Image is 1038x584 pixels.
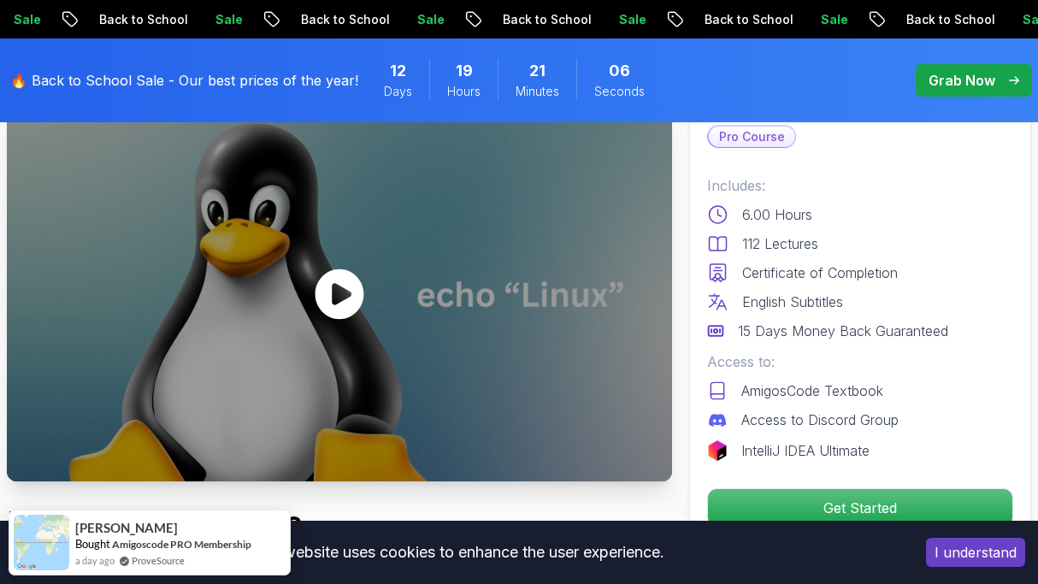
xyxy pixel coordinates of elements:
[516,83,559,100] span: Minutes
[707,351,1013,372] p: Access to:
[742,263,898,283] p: Certificate of Completion
[742,233,818,254] p: 112 Lectures
[742,292,843,312] p: English Subtitles
[13,534,900,571] div: This website uses cookies to enhance the user experience.
[399,11,454,28] p: Sale
[447,83,481,100] span: Hours
[741,440,870,461] p: IntelliJ IDEA Ultimate
[609,59,630,83] span: 6 Seconds
[132,553,185,568] a: ProveSource
[485,11,601,28] p: Back to School
[7,505,427,540] h1: Linux Fundamentals
[741,410,899,430] p: Access to Discord Group
[529,59,546,83] span: 21 Minutes
[390,59,406,83] span: 12 Days
[709,127,795,147] p: Pro Course
[738,321,948,341] p: 15 Days Money Back Guaranteed
[888,11,1005,28] p: Back to School
[456,59,473,83] span: 19 Hours
[742,204,812,225] p: 6.00 Hours
[10,70,358,91] p: 🔥 Back to School Sale - Our best prices of the year!
[741,380,883,401] p: AmigosCode Textbook
[384,83,412,100] span: Days
[601,11,656,28] p: Sale
[707,440,728,461] img: jetbrains logo
[75,553,115,568] span: a day ago
[75,537,110,551] span: Bought
[926,538,1025,567] button: Accept cookies
[81,11,198,28] p: Back to School
[112,538,251,551] a: Amigoscode PRO Membership
[14,515,69,570] img: provesource social proof notification image
[283,11,399,28] p: Back to School
[707,175,1013,196] p: Includes:
[929,70,995,91] p: Grab Now
[708,489,1012,527] p: Get Started
[803,11,858,28] p: Sale
[75,521,178,535] span: [PERSON_NAME]
[198,11,252,28] p: Sale
[594,83,645,100] span: Seconds
[687,11,803,28] p: Back to School
[707,488,1013,528] button: Get Started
